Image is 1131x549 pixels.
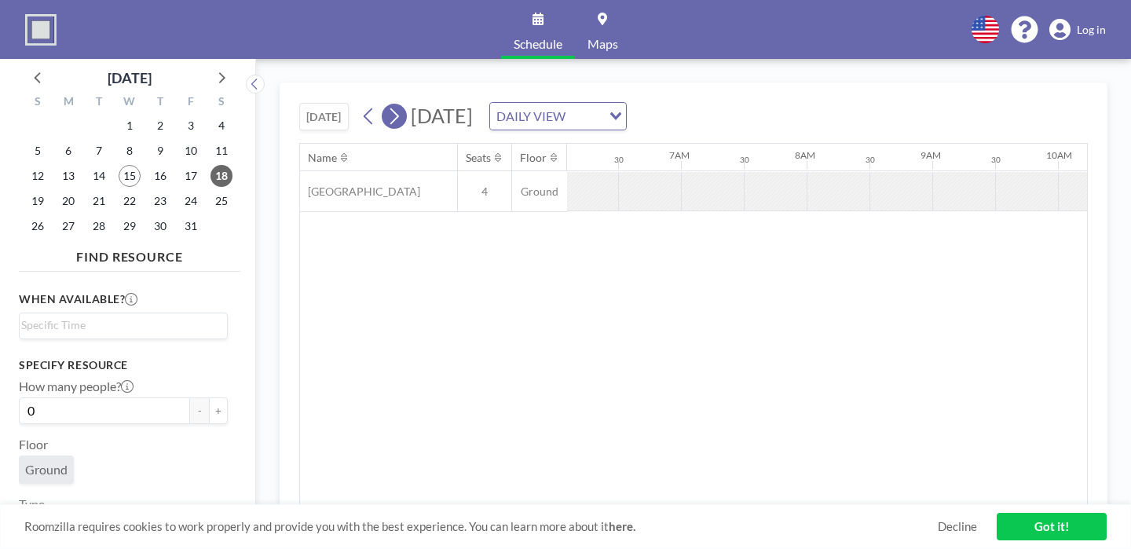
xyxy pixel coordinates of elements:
span: Tuesday, October 14, 2025 [88,165,110,187]
input: Search for option [570,106,600,126]
div: 30 [740,155,749,165]
span: Thursday, October 2, 2025 [149,115,171,137]
a: here. [609,519,635,533]
button: + [209,397,228,424]
span: Saturday, October 25, 2025 [210,190,232,212]
a: Got it! [997,513,1107,540]
div: Floor [520,151,547,165]
span: Saturday, October 11, 2025 [210,140,232,162]
label: How many people? [19,379,134,394]
div: Name [308,151,337,165]
div: 30 [866,155,875,165]
span: Saturday, October 18, 2025 [210,165,232,187]
div: S [206,93,236,113]
div: Seats [466,151,491,165]
div: M [53,93,84,113]
span: Sunday, October 26, 2025 [27,215,49,237]
h3: Specify resource [19,358,228,372]
span: Saturday, October 4, 2025 [210,115,232,137]
label: Floor [19,437,48,452]
div: Search for option [490,103,626,130]
span: Friday, October 24, 2025 [180,190,202,212]
span: Friday, October 3, 2025 [180,115,202,137]
a: Log in [1049,19,1106,41]
img: organization-logo [25,14,57,46]
span: Wednesday, October 29, 2025 [119,215,141,237]
span: Friday, October 17, 2025 [180,165,202,187]
span: Sunday, October 5, 2025 [27,140,49,162]
span: Tuesday, October 28, 2025 [88,215,110,237]
div: W [115,93,145,113]
span: Maps [587,38,618,50]
span: [DATE] [411,104,473,127]
span: Roomzilla requires cookies to work properly and provide you with the best experience. You can lea... [24,519,938,534]
button: [DATE] [299,103,349,130]
a: Decline [938,519,977,534]
div: 30 [991,155,1001,165]
span: Monday, October 6, 2025 [57,140,79,162]
span: Wednesday, October 15, 2025 [119,165,141,187]
div: Search for option [20,313,227,337]
span: Tuesday, October 21, 2025 [88,190,110,212]
span: Monday, October 20, 2025 [57,190,79,212]
span: Sunday, October 19, 2025 [27,190,49,212]
button: - [190,397,209,424]
span: Thursday, October 23, 2025 [149,190,171,212]
div: S [23,93,53,113]
span: Wednesday, October 8, 2025 [119,140,141,162]
span: Wednesday, October 22, 2025 [119,190,141,212]
div: [DATE] [108,67,152,89]
div: F [175,93,206,113]
h4: FIND RESOURCE [19,243,240,265]
span: Thursday, October 16, 2025 [149,165,171,187]
span: Thursday, October 30, 2025 [149,215,171,237]
span: Friday, October 31, 2025 [180,215,202,237]
span: Sunday, October 12, 2025 [27,165,49,187]
span: Schedule [514,38,562,50]
span: Wednesday, October 1, 2025 [119,115,141,137]
div: 7AM [669,149,690,161]
div: T [84,93,115,113]
input: Search for option [21,317,218,334]
div: 9AM [921,149,941,161]
span: Monday, October 27, 2025 [57,215,79,237]
span: Tuesday, October 7, 2025 [88,140,110,162]
span: Friday, October 10, 2025 [180,140,202,162]
span: Ground [512,185,567,199]
span: Ground [25,462,68,477]
span: 4 [458,185,511,199]
span: [GEOGRAPHIC_DATA] [300,185,420,199]
div: T [145,93,175,113]
span: Monday, October 13, 2025 [57,165,79,187]
span: Thursday, October 9, 2025 [149,140,171,162]
span: Log in [1077,23,1106,37]
div: 8AM [795,149,815,161]
span: DAILY VIEW [493,106,569,126]
div: 10AM [1046,149,1072,161]
label: Type [19,496,45,512]
div: 30 [614,155,624,165]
